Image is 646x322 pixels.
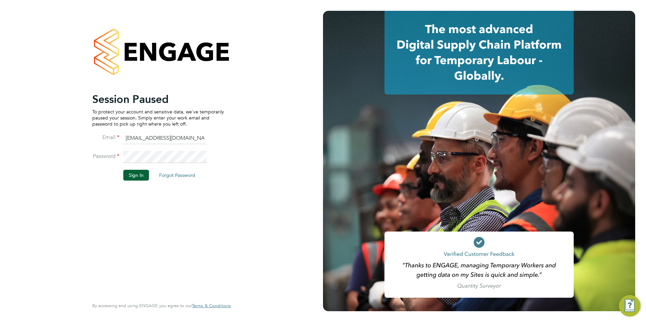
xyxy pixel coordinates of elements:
button: Sign In [123,170,149,181]
button: Forgot Password [154,170,201,181]
span: By accessing and using ENGAGE you agree to our [92,303,231,308]
p: To protect your account and sensitive data, we've temporarily paused your session. Simply enter y... [92,109,224,127]
input: Enter your work email... [123,132,207,144]
label: Password [92,153,119,160]
label: Email [92,134,119,141]
h2: Session Paused [92,92,224,106]
a: Terms & Conditions [192,303,231,308]
button: Engage Resource Center [619,295,641,317]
